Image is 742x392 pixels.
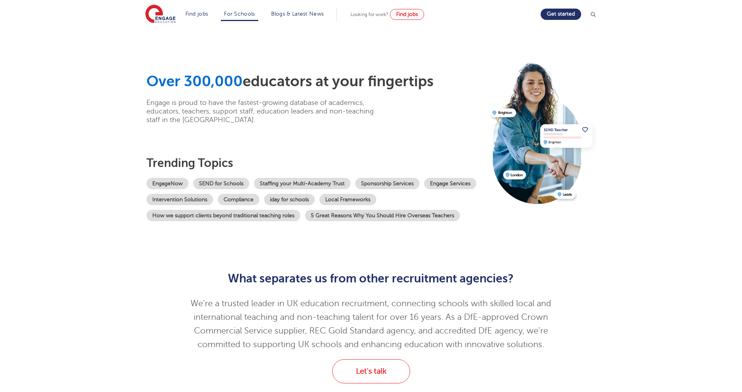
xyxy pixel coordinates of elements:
[332,359,410,383] a: Let's talk
[146,73,485,90] h1: educators at your fingertips
[146,98,386,124] p: Engage is proud to have the fastest-growing database of academics, educators, teachers, support s...
[319,194,376,205] a: Local Frameworks
[146,73,243,90] span: Over 300,000
[264,194,315,205] a: iday for schools
[390,9,424,20] a: Find jobs
[145,5,176,24] img: Engage Education
[541,9,581,20] a: Get started
[351,12,388,17] span: Looking for work?
[218,194,259,205] a: Compliance
[224,11,255,17] a: For Schools
[396,11,418,17] span: Find jobs
[185,11,208,17] a: Find jobs
[146,156,485,170] h3: Trending topics
[424,178,476,189] a: Engage Services
[254,178,351,189] a: Staffing your Multi-Academy Trust
[180,272,562,285] h2: What separates us from other recruitment agencies?
[271,11,324,17] a: Blogs & Latest News
[180,297,562,351] p: We’re a trusted leader in UK education recruitment, connecting schools with skilled local and int...
[146,210,300,221] a: How we support clients beyond traditional teaching roles
[146,178,189,189] a: EngageNow
[355,178,419,189] a: Sponsorship Services
[305,210,460,221] a: 5 Great Reasons Why You Should Hire Overseas Teachers
[193,178,249,189] a: SEND for Schools
[146,194,213,205] a: Intervention Solutions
